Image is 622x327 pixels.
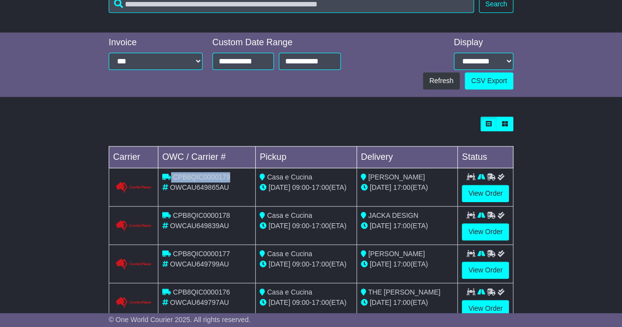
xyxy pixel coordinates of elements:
[173,250,230,258] span: CPB8QIC0000177
[268,183,290,191] span: [DATE]
[173,211,230,219] span: CPB8QIC0000178
[361,297,454,308] div: (ETA)
[260,259,353,269] div: - (ETA)
[462,223,509,240] a: View Order
[312,222,329,230] span: 17:00
[312,260,329,268] span: 17:00
[170,260,229,268] span: OWCAU649799AU
[370,222,391,230] span: [DATE]
[260,182,353,193] div: - (ETA)
[370,298,391,306] span: [DATE]
[462,300,509,317] a: View Order
[268,260,290,268] span: [DATE]
[423,72,460,89] button: Refresh
[267,288,312,296] span: Casa e Cucina
[170,298,229,306] span: OWCAU649797AU
[370,260,391,268] span: [DATE]
[109,316,251,324] span: © One World Courier 2025. All rights reserved.
[115,181,152,193] img: GetCarrierServiceLogo
[267,211,312,219] span: Casa e Cucina
[170,222,229,230] span: OWCAU649839AU
[368,173,425,181] span: [PERSON_NAME]
[462,262,509,279] a: View Order
[267,173,312,181] span: Casa e Cucina
[312,298,329,306] span: 17:00
[109,37,203,48] div: Invoice
[393,260,411,268] span: 17:00
[173,288,230,296] span: CPB8QIC0000176
[292,183,309,191] span: 09:00
[458,147,513,168] td: Status
[368,288,440,296] span: THE [PERSON_NAME]
[393,222,411,230] span: 17:00
[115,220,152,232] img: GetCarrierServiceLogo
[170,183,229,191] span: OWCAU649865AU
[465,72,513,89] a: CSV Export
[361,182,454,193] div: (ETA)
[368,211,418,219] span: JACKA DESIGN
[462,185,509,202] a: View Order
[393,298,411,306] span: 17:00
[173,173,230,181] span: CPB8QIC0000179
[370,183,391,191] span: [DATE]
[292,222,309,230] span: 09:00
[368,250,425,258] span: [PERSON_NAME]
[158,147,255,168] td: OWC / Carrier #
[267,250,312,258] span: Casa e Cucina
[260,297,353,308] div: - (ETA)
[212,37,341,48] div: Custom Date Range
[268,222,290,230] span: [DATE]
[356,147,458,168] td: Delivery
[393,183,411,191] span: 17:00
[361,259,454,269] div: (ETA)
[268,298,290,306] span: [DATE]
[260,221,353,231] div: - (ETA)
[292,298,309,306] span: 09:00
[115,297,152,308] img: GetCarrierServiceLogo
[115,258,152,270] img: GetCarrierServiceLogo
[109,147,158,168] td: Carrier
[292,260,309,268] span: 09:00
[256,147,357,168] td: Pickup
[312,183,329,191] span: 17:00
[361,221,454,231] div: (ETA)
[454,37,513,48] div: Display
